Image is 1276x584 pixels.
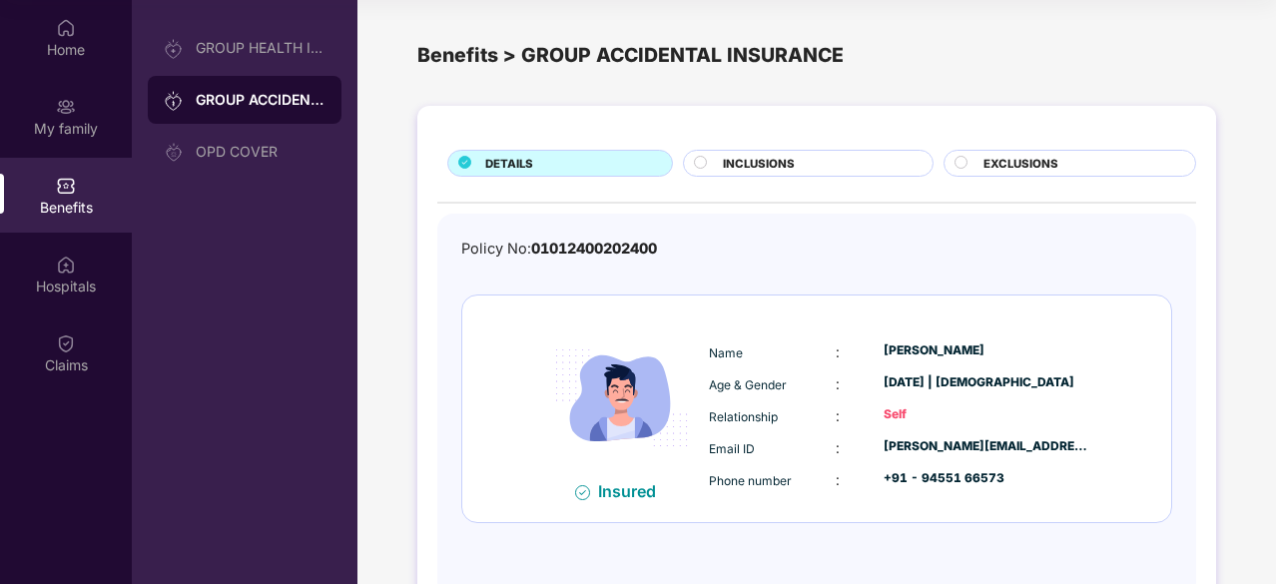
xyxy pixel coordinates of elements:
[56,333,76,353] img: svg+xml;base64,PHN2ZyBpZD0iQ2xhaW0iIHhtbG5zPSJodHRwOi8vd3d3LnczLm9yZy8yMDAwL3N2ZyIgd2lkdGg9IjIwIi...
[164,91,184,111] img: svg+xml;base64,PHN2ZyB3aWR0aD0iMjAiIGhlaWdodD0iMjAiIHZpZXdCb3g9IjAgMCAyMCAyMCIgZmlsbD0ibm9uZSIgeG...
[56,176,76,196] img: svg+xml;base64,PHN2ZyBpZD0iQmVuZWZpdHMiIHhtbG5zPSJodHRwOi8vd3d3LnczLm9yZy8yMDAwL3N2ZyIgd2lkdGg9Ij...
[196,144,325,160] div: OPD COVER
[417,40,1216,71] div: Benefits > GROUP ACCIDENTAL INSURANCE
[164,39,184,59] img: svg+xml;base64,PHN2ZyB3aWR0aD0iMjAiIGhlaWdodD0iMjAiIHZpZXdCb3g9IjAgMCAyMCAyMCIgZmlsbD0ibm9uZSIgeG...
[56,18,76,38] img: svg+xml;base64,PHN2ZyBpZD0iSG9tZSIgeG1sbnM9Imh0dHA6Ly93d3cudzMub3JnLzIwMDAvc3ZnIiB3aWR0aD0iMjAiIG...
[836,407,840,424] span: :
[709,345,743,360] span: Name
[983,155,1058,173] span: EXCLUSIONS
[836,343,840,360] span: :
[884,469,1089,488] div: +91 - 94551 66573
[709,441,755,456] span: Email ID
[709,473,792,488] span: Phone number
[598,481,668,501] div: Insured
[461,238,657,261] div: Policy No:
[884,405,1089,424] div: Self
[531,240,657,257] span: 01012400202400
[836,439,840,456] span: :
[539,315,704,480] img: icon
[884,437,1089,456] div: [PERSON_NAME][EMAIL_ADDRESS][DOMAIN_NAME]
[836,471,840,488] span: :
[164,143,184,163] img: svg+xml;base64,PHN2ZyB3aWR0aD0iMjAiIGhlaWdodD0iMjAiIHZpZXdCb3g9IjAgMCAyMCAyMCIgZmlsbD0ibm9uZSIgeG...
[56,97,76,117] img: svg+xml;base64,PHN2ZyB3aWR0aD0iMjAiIGhlaWdodD0iMjAiIHZpZXdCb3g9IjAgMCAyMCAyMCIgZmlsbD0ibm9uZSIgeG...
[56,255,76,275] img: svg+xml;base64,PHN2ZyBpZD0iSG9zcGl0YWxzIiB4bWxucz0iaHR0cDovL3d3dy53My5vcmcvMjAwMC9zdmciIHdpZHRoPS...
[723,155,795,173] span: INCLUSIONS
[709,377,787,392] span: Age & Gender
[884,373,1089,392] div: [DATE] | [DEMOGRAPHIC_DATA]
[485,155,533,173] span: DETAILS
[575,485,590,500] img: svg+xml;base64,PHN2ZyB4bWxucz0iaHR0cDovL3d3dy53My5vcmcvMjAwMC9zdmciIHdpZHRoPSIxNiIgaGVpZ2h0PSIxNi...
[196,90,325,110] div: GROUP ACCIDENTAL INSURANCE
[709,409,778,424] span: Relationship
[836,375,840,392] span: :
[884,341,1089,360] div: [PERSON_NAME]
[196,40,325,56] div: GROUP HEALTH INSURANCE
